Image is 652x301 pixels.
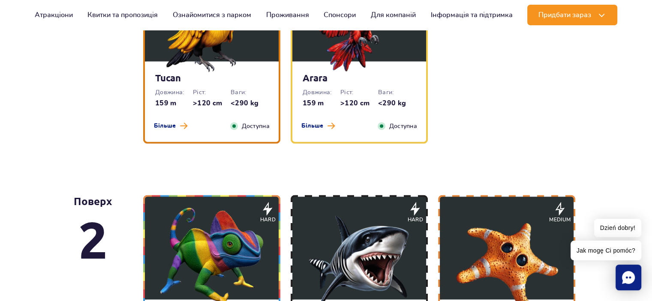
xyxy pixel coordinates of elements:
[193,88,231,96] dt: Ріст:
[431,5,513,25] a: Інформація та підтримка
[266,5,309,25] a: Проживання
[571,241,641,260] span: Jak mogę Ci pomóc?
[231,88,268,96] dt: Ваги:
[231,98,268,107] dd: <290 kg
[260,215,276,223] span: hard
[154,121,187,130] button: Більше
[371,5,416,25] a: Для компаній
[301,121,323,130] span: Більше
[538,11,591,19] span: Придбати зараз
[303,72,416,83] strong: Arara
[301,121,335,130] button: Більше
[378,88,416,96] dt: Ваги:
[527,5,617,25] button: Придбати зараз
[154,121,176,130] span: Більше
[155,98,193,107] dd: 159 m
[87,5,158,25] a: Квитки та пропозиція
[408,215,423,223] span: hard
[35,5,73,25] a: Атракціони
[155,72,268,83] strong: Tucan
[74,208,112,271] span: 2
[594,219,641,237] span: Dzień dobry!
[155,88,193,96] dt: Довжина:
[549,215,571,223] span: medium
[616,265,641,290] div: Chat
[389,121,417,131] span: Доступна
[241,121,270,131] span: Доступна
[193,98,231,107] dd: >120 cm
[303,98,340,107] dd: 159 m
[303,88,340,96] dt: Довжина:
[74,195,112,271] strong: поверх
[340,98,378,107] dd: >120 cm
[378,98,416,107] dd: <290 kg
[324,5,356,25] a: Спонсори
[173,5,251,25] a: Ознайомитися з парком
[340,88,378,96] dt: Ріст:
